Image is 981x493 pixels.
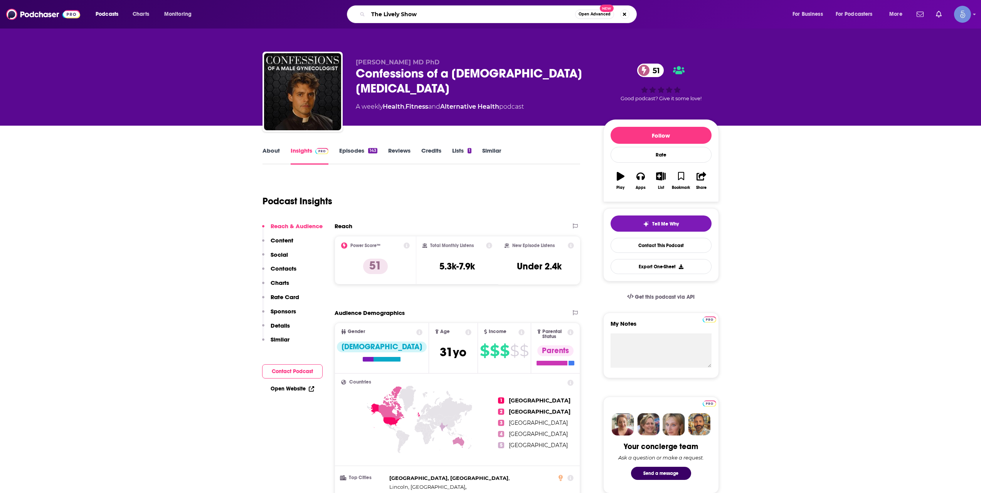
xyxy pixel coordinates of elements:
input: Search podcasts, credits, & more... [368,8,575,20]
img: Jon Profile [688,413,710,436]
div: Play [616,185,624,190]
h2: Power Score™ [350,243,380,248]
img: Podchaser Pro [703,316,716,323]
button: Contacts [262,265,296,279]
div: Your concierge team [624,442,698,451]
h1: Podcast Insights [262,195,332,207]
a: About [262,147,280,165]
a: Lists1 [452,147,471,165]
span: Open Advanced [579,12,611,16]
span: , [389,474,510,483]
span: [GEOGRAPHIC_DATA] [509,408,570,415]
button: Details [262,322,290,336]
span: $ [510,345,519,357]
button: open menu [831,8,884,20]
span: 5 [498,442,504,448]
button: Apps [631,167,651,195]
button: Similar [262,336,289,350]
span: Monitoring [164,9,192,20]
img: Barbara Profile [637,413,660,436]
h3: Top Cities [341,475,386,480]
a: Charts [128,8,154,20]
img: Jules Profile [663,413,685,436]
p: Content [271,237,293,244]
div: Ask a question or make a request. [618,454,704,461]
span: Gender [348,329,365,334]
img: Podchaser - Follow, Share and Rate Podcasts [6,7,80,22]
a: Reviews [388,147,411,165]
span: , [404,103,406,110]
h2: Total Monthly Listens [430,243,474,248]
p: Details [271,322,290,329]
a: Health [383,103,404,110]
button: Follow [611,127,712,144]
span: Charts [133,9,149,20]
button: Export One-Sheet [611,259,712,274]
span: $ [480,345,489,357]
span: Podcasts [96,9,118,20]
a: Similar [482,147,501,165]
a: Contact This Podcast [611,238,712,253]
button: open menu [90,8,128,20]
div: Search podcasts, credits, & more... [354,5,644,23]
span: $ [500,345,509,357]
a: Alternative Health [440,103,499,110]
button: Social [262,251,288,265]
button: Sponsors [262,308,296,322]
p: Sponsors [271,308,296,315]
button: Content [262,237,293,251]
a: Episodes143 [339,147,377,165]
span: $ [520,345,528,357]
span: , [389,483,466,491]
img: User Profile [954,6,971,23]
p: 51 [363,259,388,274]
span: More [889,9,902,20]
a: Open Website [271,385,314,392]
div: Rate [611,147,712,163]
span: [PERSON_NAME] MD PhD [356,59,439,66]
span: Get this podcast via API [635,294,695,300]
h3: Under 2.4k [517,261,562,272]
span: Age [440,329,450,334]
span: For Podcasters [836,9,873,20]
span: $ [490,345,499,357]
div: Apps [636,185,646,190]
img: Podchaser Pro [315,148,329,154]
span: 3 [498,420,504,426]
p: Social [271,251,288,258]
h2: Audience Demographics [335,309,405,316]
p: Reach & Audience [271,222,323,230]
span: Logged in as Spiral5-G1 [954,6,971,23]
button: open menu [884,8,912,20]
span: Lincoln, [GEOGRAPHIC_DATA] [389,484,465,490]
img: tell me why sparkle [643,221,649,227]
span: 2 [498,409,504,415]
span: [GEOGRAPHIC_DATA] [509,397,570,404]
div: 143 [368,148,377,153]
label: My Notes [611,320,712,333]
span: [GEOGRAPHIC_DATA] [509,442,568,449]
p: Rate Card [271,293,299,301]
div: Bookmark [672,185,690,190]
button: Open AdvancedNew [575,10,614,19]
a: Pro website [703,315,716,323]
button: Contact Podcast [262,364,323,379]
a: Show notifications dropdown [914,8,927,21]
button: Bookmark [671,167,691,195]
span: [GEOGRAPHIC_DATA] [509,431,568,437]
img: Sydney Profile [612,413,634,436]
a: Fitness [406,103,428,110]
span: Good podcast? Give it some love! [621,96,702,101]
span: For Business [793,9,823,20]
h3: 5.3k-7.9k [439,261,475,272]
img: Podchaser Pro [703,400,716,407]
p: Charts [271,279,289,286]
button: List [651,167,671,195]
div: 1 [468,148,471,153]
a: InsightsPodchaser Pro [291,147,329,165]
div: [DEMOGRAPHIC_DATA] [337,342,427,352]
button: tell me why sparkleTell Me Why [611,215,712,232]
h2: New Episode Listens [512,243,555,248]
span: and [428,103,440,110]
